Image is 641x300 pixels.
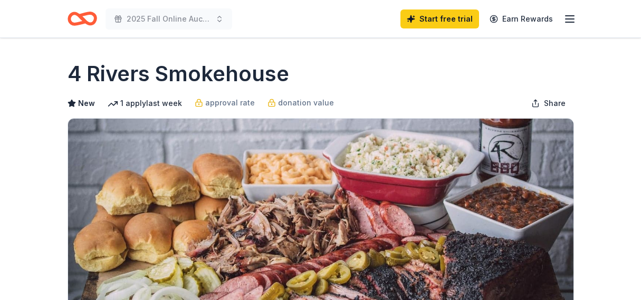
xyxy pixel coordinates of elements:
[68,59,289,89] h1: 4 Rivers Smokehouse
[108,97,182,110] div: 1 apply last week
[483,9,559,28] a: Earn Rewards
[127,13,211,25] span: 2025 Fall Online Auction
[195,96,255,109] a: approval rate
[78,97,95,110] span: New
[205,96,255,109] span: approval rate
[68,6,97,31] a: Home
[278,96,334,109] span: donation value
[400,9,479,28] a: Start free trial
[523,93,574,114] button: Share
[544,97,566,110] span: Share
[106,8,232,30] button: 2025 Fall Online Auction
[267,96,334,109] a: donation value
